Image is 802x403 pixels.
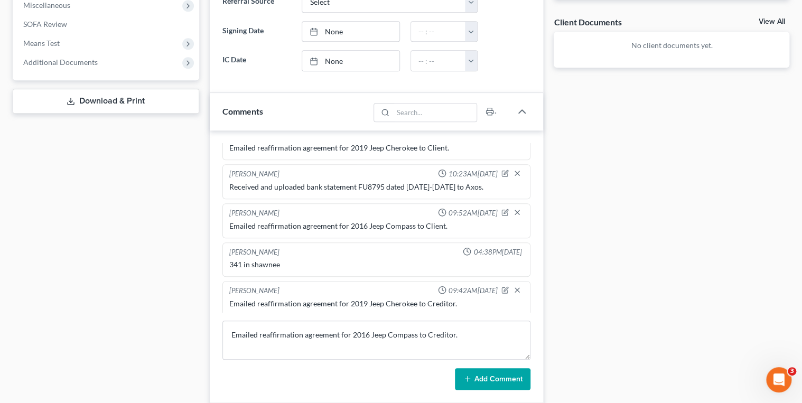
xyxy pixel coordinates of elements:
div: Received and uploaded bank statement FU8795 dated [DATE]-[DATE] to Axos. [229,182,524,192]
input: -- : -- [411,51,465,71]
span: 04:38PM[DATE] [473,247,521,257]
p: No client documents yet. [562,40,781,51]
span: 09:52AM[DATE] [449,208,497,218]
span: 09:42AM[DATE] [449,286,497,296]
label: Signing Date [217,21,297,42]
button: Add Comment [455,368,530,390]
div: [PERSON_NAME] [229,286,279,296]
span: SOFA Review [23,20,67,29]
a: View All [759,18,785,25]
div: [PERSON_NAME] [229,208,279,219]
input: -- : -- [411,22,465,42]
label: IC Date [217,50,297,71]
div: Emailed reaffirmation agreement for 2019 Jeep Cherokee to Creditor. [229,298,524,309]
iframe: Intercom live chat [766,367,791,392]
div: [PERSON_NAME] [229,247,279,257]
div: Client Documents [554,16,621,27]
a: SOFA Review [15,15,199,34]
span: Means Test [23,39,60,48]
input: Search... [393,104,477,121]
span: Additional Documents [23,58,98,67]
a: Download & Print [13,89,199,114]
div: Emailed reaffirmation agreement for 2019 Jeep Cherokee to Client. [229,143,524,153]
div: [PERSON_NAME] [229,169,279,180]
div: 341 in shawnee [229,259,524,270]
div: Emailed reaffirmation agreement for 2016 Jeep Compass to Client. [229,221,524,231]
span: Miscellaneous [23,1,70,10]
span: 3 [788,367,796,376]
a: None [302,51,399,71]
span: 10:23AM[DATE] [449,169,497,179]
span: Comments [222,106,263,116]
a: None [302,22,399,42]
